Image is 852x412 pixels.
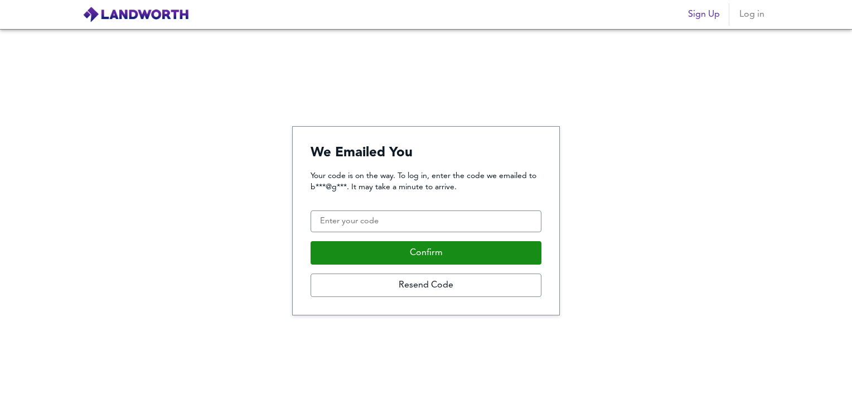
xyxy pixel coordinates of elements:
[684,3,724,26] button: Sign Up
[738,7,765,22] span: Log in
[311,241,541,265] button: Confirm
[311,145,541,161] h4: We Emailed You
[83,6,189,23] img: logo
[311,170,541,193] p: Your code is on the way. To log in, enter the code we emailed to b***@g***. It may take a minute ...
[688,7,720,22] span: Sign Up
[311,274,541,297] button: Resend Code
[311,210,541,233] input: Enter your code
[734,3,769,26] button: Log in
